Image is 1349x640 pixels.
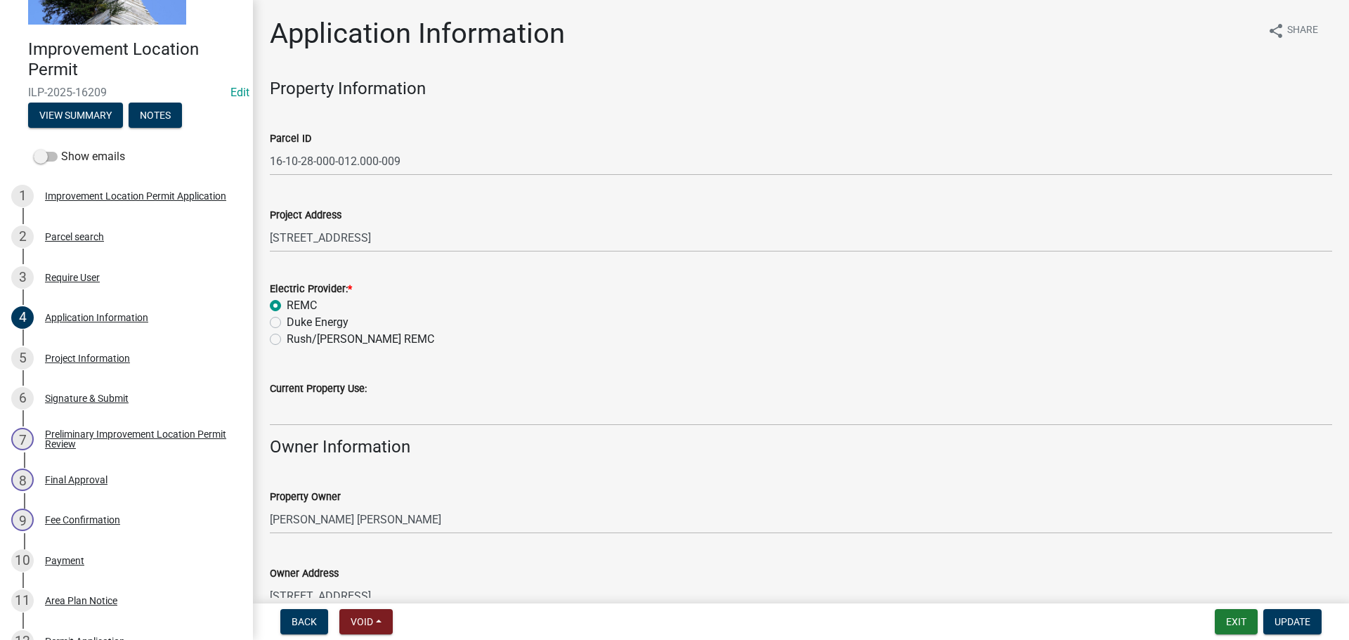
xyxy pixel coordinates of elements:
div: 11 [11,589,34,612]
div: Final Approval [45,475,107,485]
label: Rush/[PERSON_NAME] REMC [287,331,434,348]
div: 5 [11,347,34,370]
label: Current Property Use: [270,384,367,394]
h1: Application Information [270,17,565,51]
div: 7 [11,428,34,450]
label: Show emails [34,148,125,165]
wm-modal-confirm: Notes [129,110,182,122]
span: Update [1275,616,1310,627]
button: shareShare [1256,17,1329,44]
h4: Property Information [270,79,1332,99]
div: 10 [11,549,34,572]
div: Require User [45,273,100,282]
span: Back [292,616,317,627]
div: Preliminary Improvement Location Permit Review [45,429,230,449]
wm-modal-confirm: Edit Application Number [230,86,249,99]
div: Improvement Location Permit Application [45,191,226,201]
div: 8 [11,469,34,491]
span: Share [1287,22,1318,39]
div: Application Information [45,313,148,322]
div: Payment [45,556,84,566]
label: Owner Address [270,569,339,579]
h4: Owner Information [270,437,1332,457]
div: 1 [11,185,34,207]
div: Area Plan Notice [45,596,117,606]
span: Void [351,616,373,627]
button: View Summary [28,103,123,128]
label: Project Address [270,211,341,221]
div: Parcel search [45,232,104,242]
div: 4 [11,306,34,329]
button: Void [339,609,393,634]
div: 3 [11,266,34,289]
i: share [1267,22,1284,39]
button: Notes [129,103,182,128]
div: Project Information [45,353,130,363]
div: 2 [11,226,34,248]
label: Property Owner [270,492,341,502]
button: Back [280,609,328,634]
label: Parcel ID [270,134,311,144]
button: Update [1263,609,1322,634]
h4: Improvement Location Permit [28,39,242,80]
div: 6 [11,387,34,410]
label: REMC [287,297,317,314]
wm-modal-confirm: Summary [28,110,123,122]
span: ILP-2025-16209 [28,86,225,99]
a: Edit [230,86,249,99]
label: Duke Energy [287,314,348,331]
div: Fee Confirmation [45,515,120,525]
label: Electric Provider: [270,285,352,294]
div: Signature & Submit [45,393,129,403]
button: Exit [1215,609,1258,634]
div: 9 [11,509,34,531]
